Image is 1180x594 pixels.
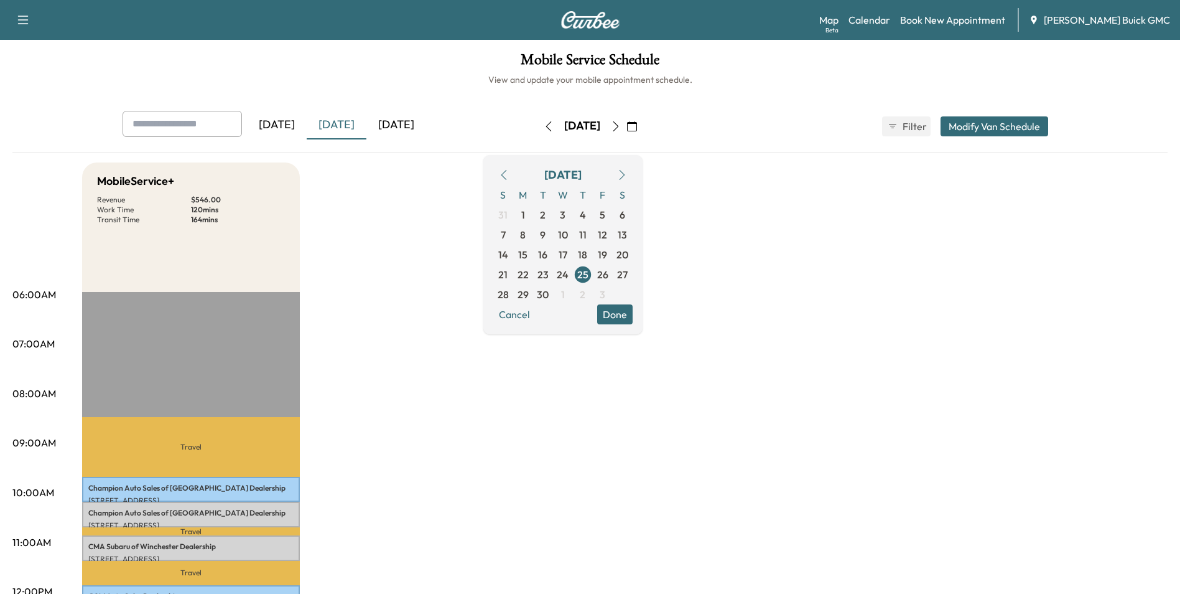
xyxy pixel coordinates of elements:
span: T [533,185,553,205]
p: 07:00AM [12,336,55,351]
span: 9 [540,227,546,242]
span: 1 [561,287,565,302]
div: [DATE] [366,111,426,139]
div: [DATE] [247,111,307,139]
span: 10 [558,227,568,242]
button: Cancel [493,304,536,324]
p: 164 mins [191,215,285,225]
p: Revenue [97,195,191,205]
p: [STREET_ADDRESS] [88,554,294,564]
p: Travel [82,561,300,585]
span: 16 [538,247,547,262]
img: Curbee Logo [560,11,620,29]
span: 5 [600,207,605,222]
div: [DATE] [564,118,600,134]
span: S [613,185,633,205]
span: Filter [903,119,925,134]
p: 06:00AM [12,287,56,302]
p: 10:00AM [12,485,54,500]
p: 120 mins [191,205,285,215]
p: Travel [82,527,300,535]
span: 24 [557,267,569,282]
span: 17 [559,247,567,262]
p: CMA Subaru of Winchester Dealership [88,542,294,552]
p: $ 546.00 [191,195,285,205]
span: 12 [598,227,607,242]
a: Book New Appointment [900,12,1005,27]
span: 2 [580,287,585,302]
button: Modify Van Schedule [941,116,1048,136]
p: Champion Auto Sales of [GEOGRAPHIC_DATA] Dealership [88,483,294,493]
span: 7 [501,227,506,242]
span: 25 [577,267,588,282]
span: [PERSON_NAME] Buick GMC [1044,12,1170,27]
span: M [513,185,533,205]
span: 21 [498,267,508,282]
span: 15 [518,247,527,262]
p: [STREET_ADDRESS] [88,521,294,530]
h1: Mobile Service Schedule [12,52,1168,73]
span: 3 [560,207,565,222]
button: Filter [882,116,931,136]
span: 20 [616,247,628,262]
p: 11:00AM [12,535,51,550]
a: Calendar [848,12,890,27]
span: 18 [578,247,587,262]
a: MapBeta [819,12,839,27]
span: 22 [518,267,529,282]
span: 13 [618,227,627,242]
span: 19 [598,247,607,262]
p: [STREET_ADDRESS] [88,496,294,506]
span: S [493,185,513,205]
h6: View and update your mobile appointment schedule. [12,73,1168,86]
span: 23 [537,267,549,282]
span: 26 [597,267,608,282]
span: 3 [600,287,605,302]
span: 8 [520,227,526,242]
span: 6 [620,207,625,222]
span: 11 [579,227,587,242]
span: 14 [498,247,508,262]
p: Champion Auto Sales of [GEOGRAPHIC_DATA] Dealership [88,508,294,518]
p: 08:00AM [12,386,56,401]
span: W [553,185,573,205]
div: [DATE] [307,111,366,139]
p: Transit Time [97,215,191,225]
p: 09:00AM [12,435,56,450]
span: 4 [580,207,586,222]
span: T [573,185,593,205]
p: Travel [82,417,300,477]
span: 31 [498,207,508,222]
span: 30 [537,287,549,302]
p: Work Time [97,205,191,215]
div: [DATE] [544,166,582,184]
span: F [593,185,613,205]
span: 28 [498,287,509,302]
h5: MobileService+ [97,172,174,190]
span: 1 [521,207,525,222]
span: 29 [518,287,529,302]
span: 2 [540,207,546,222]
button: Done [597,304,633,324]
div: Beta [825,26,839,35]
span: 27 [617,267,628,282]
